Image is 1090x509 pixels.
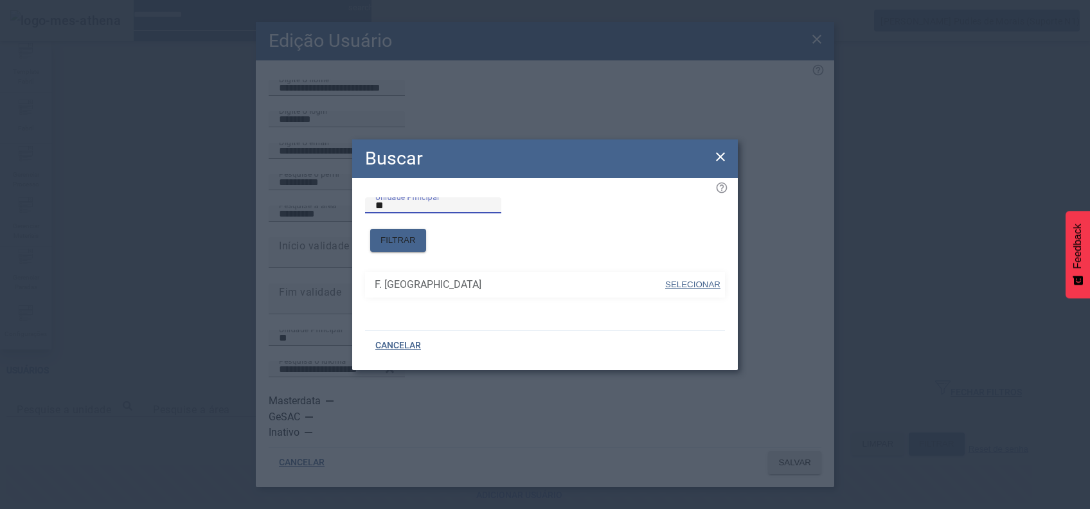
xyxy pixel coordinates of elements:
[375,192,439,201] mat-label: Unidade Principal
[370,229,426,252] button: FILTRAR
[375,339,421,352] span: CANCELAR
[375,277,664,292] span: F. [GEOGRAPHIC_DATA]
[365,145,423,172] h2: Buscar
[664,273,722,296] button: SELECIONAR
[380,234,416,247] span: FILTRAR
[1072,224,1084,269] span: Feedback
[665,280,720,289] span: SELECIONAR
[365,334,431,357] button: CANCELAR
[1066,211,1090,298] button: Feedback - Mostrar pesquisa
